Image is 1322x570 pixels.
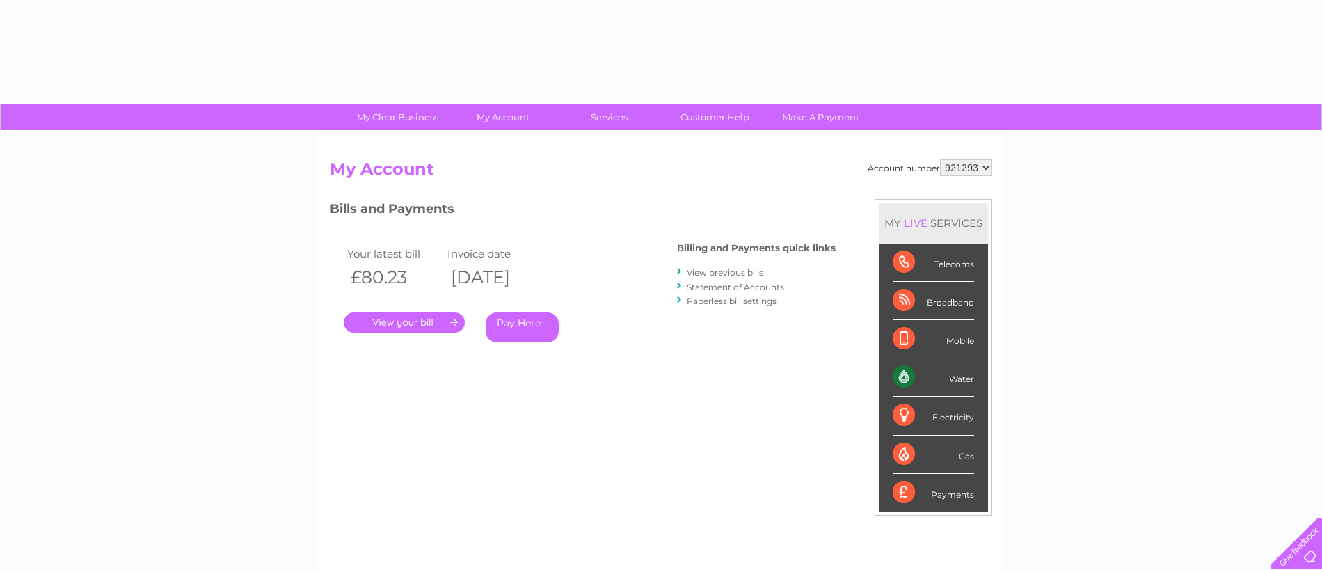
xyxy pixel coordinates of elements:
th: [DATE] [444,263,544,292]
div: Account number [868,159,992,176]
div: Broadband [893,282,974,320]
a: Services [552,104,667,130]
td: Your latest bill [344,244,444,263]
div: Mobile [893,320,974,358]
a: My Account [446,104,561,130]
th: £80.23 [344,263,444,292]
a: Make A Payment [763,104,878,130]
div: MY SERVICES [879,203,988,243]
a: Pay Here [486,312,559,342]
h2: My Account [330,159,992,186]
a: Statement of Accounts [687,282,784,292]
div: Telecoms [893,244,974,282]
div: Gas [893,436,974,474]
div: Electricity [893,397,974,435]
a: . [344,312,465,333]
div: LIVE [901,216,930,230]
a: My Clear Business [340,104,455,130]
div: Water [893,358,974,397]
a: Paperless bill settings [687,296,777,306]
a: Customer Help [658,104,772,130]
div: Payments [893,474,974,512]
td: Invoice date [444,244,544,263]
h3: Bills and Payments [330,199,836,223]
a: View previous bills [687,267,763,278]
h4: Billing and Payments quick links [677,243,836,253]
